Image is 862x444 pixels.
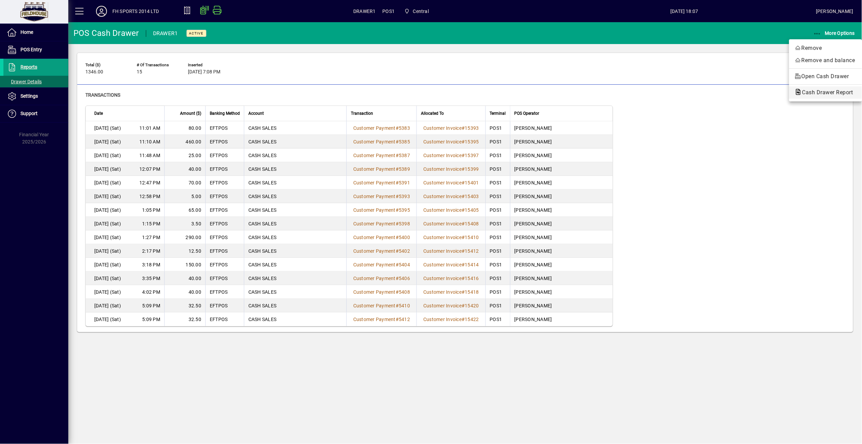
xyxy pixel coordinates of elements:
[795,89,857,96] span: Cash Drawer Report
[795,44,857,52] span: Remove
[795,56,857,65] span: Remove and balance
[789,54,862,67] button: Remove and balance
[789,42,862,54] button: Remove
[795,72,857,81] span: Open Cash Drawer
[789,70,862,83] button: Open Cash Drawer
